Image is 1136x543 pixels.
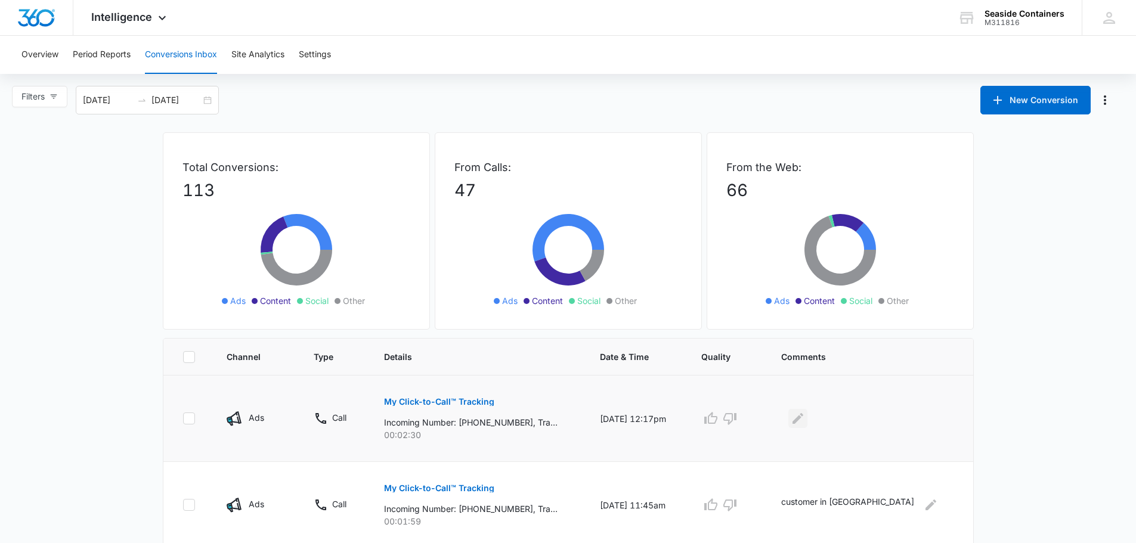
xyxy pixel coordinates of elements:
p: Call [332,411,346,424]
p: 66 [726,178,954,203]
button: My Click-to-Call™ Tracking [384,387,494,416]
button: Edit Comments [788,409,807,428]
button: Overview [21,36,58,74]
button: My Click-to-Call™ Tracking [384,474,494,502]
span: Quality [701,350,736,363]
p: customer in [GEOGRAPHIC_DATA] [781,495,914,514]
p: Incoming Number: [PHONE_NUMBER], Tracking Number: [PHONE_NUMBER], Ring To: [PHONE_NUMBER], Caller... [384,416,558,429]
button: Period Reports [73,36,131,74]
p: Call [332,498,346,510]
span: Social [305,294,329,307]
button: Edit Comments [921,495,940,514]
p: From Calls: [454,159,682,175]
p: Total Conversions: [182,159,410,175]
span: Content [260,294,291,307]
p: Incoming Number: [PHONE_NUMBER], Tracking Number: [PHONE_NUMBER], Ring To: [PHONE_NUMBER], Caller... [384,502,558,515]
span: swap-right [137,95,147,105]
div: account id [985,18,1064,27]
p: Ads [249,498,264,510]
div: account name [985,9,1064,18]
span: Ads [230,294,246,307]
input: Start date [83,94,132,107]
p: 113 [182,178,410,203]
input: End date [151,94,201,107]
span: Type [314,350,338,363]
span: Filters [21,90,45,103]
p: 00:02:30 [384,429,571,441]
button: Conversions Inbox [145,36,217,74]
span: Date & Time [600,350,655,363]
span: Channel [227,350,268,363]
p: My Click-to-Call™ Tracking [384,398,494,406]
span: Content [532,294,563,307]
button: Settings [299,36,331,74]
span: Content [804,294,835,307]
p: 47 [454,178,682,203]
p: 00:01:59 [384,515,571,528]
span: Ads [502,294,518,307]
span: Comments [781,350,936,363]
span: to [137,95,147,105]
button: Filters [12,86,67,107]
button: Manage Numbers [1095,91,1115,110]
span: Ads [774,294,790,307]
p: From the Web: [726,159,954,175]
span: Other [343,294,365,307]
p: Ads [249,411,264,424]
span: Social [849,294,872,307]
span: Social [577,294,600,307]
span: Other [887,294,909,307]
span: Other [615,294,637,307]
td: [DATE] 12:17pm [586,376,687,462]
button: New Conversion [980,86,1091,114]
p: My Click-to-Call™ Tracking [384,484,494,492]
span: Details [384,350,554,363]
span: Intelligence [91,11,152,23]
button: Site Analytics [231,36,284,74]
